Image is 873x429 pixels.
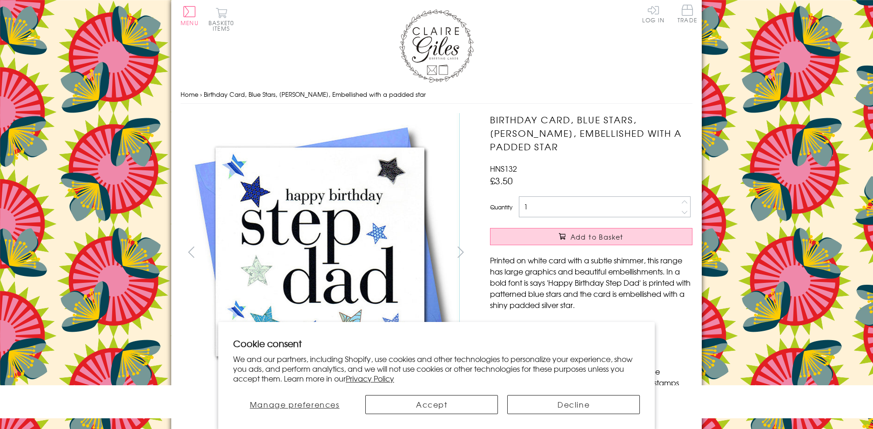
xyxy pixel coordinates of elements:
[678,5,697,23] span: Trade
[181,19,199,27] span: Menu
[365,395,498,414] button: Accept
[233,354,640,383] p: We and our partners, including Shopify, use cookies and other technologies to personalize your ex...
[346,373,394,384] a: Privacy Policy
[490,163,517,174] span: HNS132
[490,203,512,211] label: Quantity
[181,85,692,104] nav: breadcrumbs
[571,232,624,241] span: Add to Basket
[490,228,692,245] button: Add to Basket
[181,113,460,392] img: Birthday Card, Blue Stars, Stepdad, Embellished with a padded star
[471,113,751,392] img: Birthday Card, Blue Stars, Stepdad, Embellished with a padded star
[181,90,198,99] a: Home
[208,7,234,31] button: Basket0 items
[490,255,692,310] p: Printed on white card with a subtle shimmer, this range has large graphics and beautiful embellis...
[490,113,692,153] h1: Birthday Card, Blue Stars, [PERSON_NAME], Embellished with a padded star
[200,90,202,99] span: ›
[507,395,640,414] button: Decline
[490,174,513,187] span: £3.50
[499,321,692,332] li: Dimensions: 150mm x 150mm
[678,5,697,25] a: Trade
[399,9,474,83] img: Claire Giles Greetings Cards
[250,399,340,410] span: Manage preferences
[450,241,471,262] button: next
[181,6,199,26] button: Menu
[213,19,234,33] span: 0 items
[181,241,201,262] button: prev
[233,395,356,414] button: Manage preferences
[642,5,665,23] a: Log In
[233,337,640,350] h2: Cookie consent
[204,90,426,99] span: Birthday Card, Blue Stars, [PERSON_NAME], Embellished with a padded star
